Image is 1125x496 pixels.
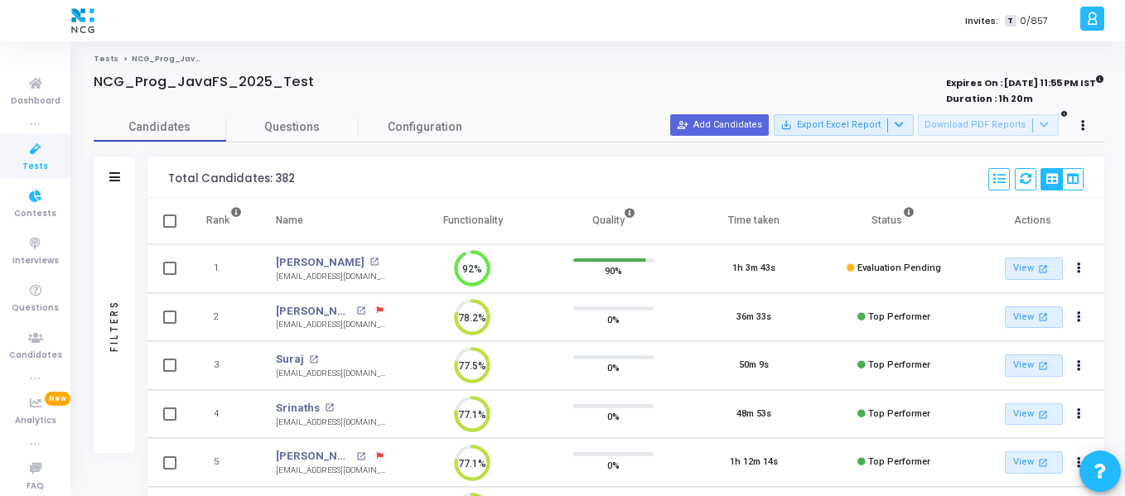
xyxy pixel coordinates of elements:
span: 0% [607,408,620,425]
strong: Expires On : [DATE] 11:55 PM IST [946,72,1104,90]
img: logo [67,4,99,37]
div: Name [276,211,303,229]
span: Contests [14,207,56,221]
div: [EMAIL_ADDRESS][DOMAIN_NAME] [276,417,386,429]
a: [PERSON_NAME] [276,448,352,465]
mat-icon: open_in_new [1036,310,1050,324]
nav: breadcrumb [94,54,1104,65]
a: Srinaths [276,400,320,417]
div: 36m 33s [736,311,771,325]
div: 1h 12m 14s [730,455,778,470]
div: 50m 9s [739,359,769,373]
button: Export Excel Report [774,114,914,136]
label: Invites: [965,14,998,28]
span: New [45,392,70,406]
a: Tests [94,54,118,64]
button: Actions [1068,258,1091,281]
mat-icon: open_in_new [1036,455,1050,470]
button: Download PDF Reports [918,114,1059,136]
div: 48m 53s [736,407,771,421]
th: Functionality [403,198,543,244]
span: Dashboard [11,94,60,108]
mat-icon: open_in_new [356,452,365,461]
span: Top Performer [868,456,930,467]
a: [PERSON_NAME] [276,254,365,271]
span: Questions [12,301,59,315]
td: 2 [189,293,259,342]
span: Configuration [388,118,462,136]
div: Total Candidates: 382 [168,172,295,185]
span: 0% [607,359,620,376]
span: Top Performer [868,311,930,322]
div: [EMAIL_ADDRESS][DOMAIN_NAME] [276,271,386,283]
span: 0% [607,311,620,327]
button: Add Candidates [670,114,769,136]
span: Top Performer [868,408,930,419]
mat-icon: open_in_new [356,306,365,315]
button: Actions [1068,306,1091,329]
th: Status [823,198,963,244]
button: Actions [1068,402,1091,426]
mat-icon: open_in_new [369,258,379,267]
div: Time taken [728,211,780,229]
span: Tests [22,160,48,174]
th: Actions [964,198,1104,244]
mat-icon: open_in_new [309,355,318,364]
mat-icon: open_in_new [325,403,334,412]
div: [EMAIL_ADDRESS][DOMAIN_NAME] [276,319,386,331]
div: 1h 3m 43s [732,262,775,276]
a: [PERSON_NAME] [276,303,352,320]
th: Quality [543,198,683,244]
span: 90% [605,262,622,279]
div: View Options [1041,168,1084,190]
a: View [1005,451,1063,474]
mat-icon: open_in_new [1036,262,1050,276]
span: Top Performer [868,359,930,370]
a: Suraj [276,351,304,368]
td: 5 [189,438,259,487]
span: T [1005,15,1016,27]
th: Rank [189,198,259,244]
span: Candidates [9,349,62,363]
td: 4 [189,390,259,439]
span: Interviews [12,254,59,268]
td: 1 [189,244,259,293]
button: Actions [1068,451,1091,474]
span: 0% [607,456,620,473]
span: FAQ [27,479,44,494]
strong: Duration : 1h 20m [946,92,1033,105]
a: View [1005,258,1063,280]
span: Questions [226,118,359,136]
a: View [1005,403,1063,426]
span: Analytics [15,414,56,428]
h4: NCG_Prog_JavaFS_2025_Test [94,74,314,90]
button: Actions [1068,354,1091,378]
span: Candidates [94,118,226,136]
mat-icon: person_add_alt [677,119,688,131]
span: NCG_Prog_JavaFS_2025_Test [132,54,262,64]
a: View [1005,354,1063,377]
div: [EMAIL_ADDRESS][DOMAIN_NAME] [276,465,386,477]
span: Evaluation Pending [857,262,941,273]
a: View [1005,306,1063,329]
mat-icon: open_in_new [1036,359,1050,373]
span: 0/857 [1020,14,1048,28]
mat-icon: save_alt [780,119,792,131]
div: [EMAIL_ADDRESS][DOMAIN_NAME] [276,368,386,380]
mat-icon: open_in_new [1036,407,1050,421]
td: 3 [189,341,259,390]
div: Filters [107,234,122,417]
